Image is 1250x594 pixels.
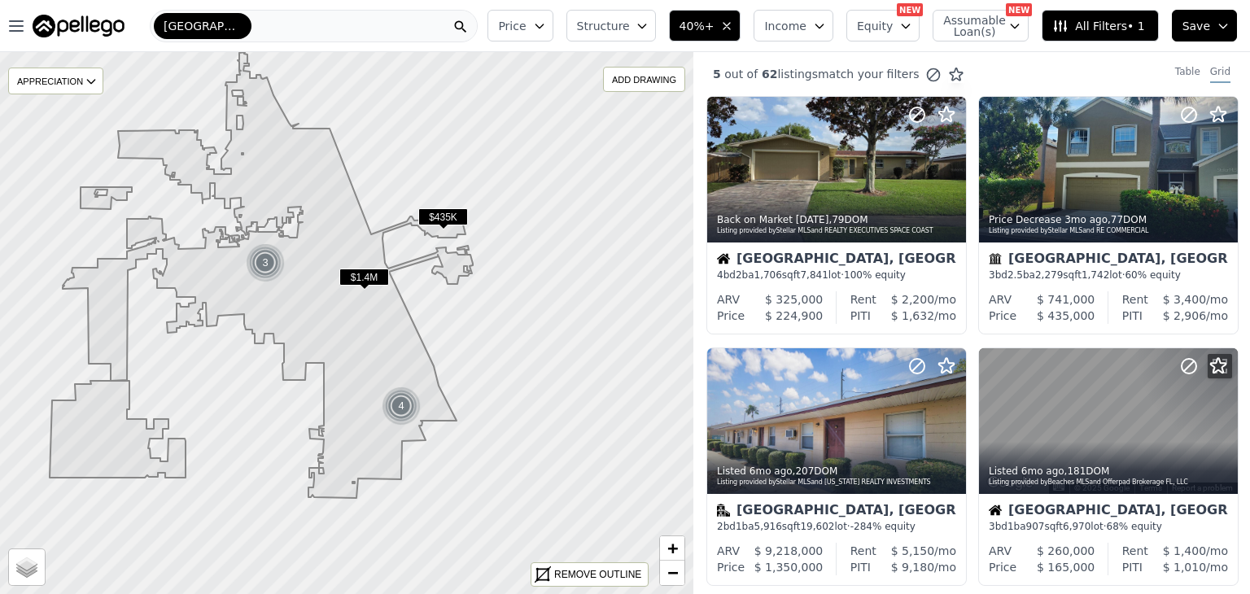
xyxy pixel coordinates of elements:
div: /mo [871,559,956,575]
a: Map Listed 6mo ago,181DOMListing provided byBeaches MLSand Offerpad Brokerage FL, LLCHouse[GEOGRA... [978,347,1237,586]
time: 2025-08-22 21:17 [796,214,829,225]
span: $ 260,000 [1037,544,1095,557]
button: Price [487,10,553,41]
span: $ 224,900 [765,309,823,322]
div: ARV [717,291,740,308]
span: $ 2,906 [1163,309,1206,322]
img: Townhouse [989,252,1002,265]
div: PITI [850,308,871,324]
div: [GEOGRAPHIC_DATA], [GEOGRAPHIC_DATA] [989,504,1228,520]
button: Income [754,10,833,41]
div: Price Decrease , 77 DOM [989,213,1230,226]
div: Listed , 207 DOM [717,465,958,478]
span: 62 [758,68,777,81]
button: Save [1172,10,1237,41]
span: $ 1,632 [891,309,934,322]
img: Pellego [33,15,125,37]
div: $1.4M [339,269,389,292]
div: [GEOGRAPHIC_DATA], [GEOGRAPHIC_DATA] [717,252,956,269]
div: 3 [246,243,285,282]
time: 2025-06-09 00:00 [1064,214,1108,225]
img: g1.png [382,387,422,426]
a: Back on Market [DATE],79DOMListing provided byStellar MLSand REALTY EXECUTIVES SPACE COASTHouse[G... [706,96,965,334]
span: Income [764,18,806,34]
span: $ 9,180 [891,561,934,574]
div: Rent [1122,291,1148,308]
div: NEW [897,3,923,16]
span: $ 5,150 [891,544,934,557]
div: ARV [989,543,1012,559]
div: Rent [850,291,876,308]
span: Price [498,18,526,34]
span: 2,279 [1035,269,1063,281]
div: Rent [850,543,876,559]
div: Table [1175,65,1200,83]
span: 7,841 [800,269,828,281]
div: Price [989,559,1016,575]
div: Listing provided by Stellar MLS and RE COMMERCIAL [989,226,1230,236]
span: $ 435,000 [1037,309,1095,322]
div: /mo [1143,559,1228,575]
span: $ 9,218,000 [754,544,824,557]
span: 907 [1026,521,1045,532]
span: Assumable Loan(s) [943,15,995,37]
span: 5,916 [754,521,782,532]
div: APPRECIATION [8,68,103,94]
img: g1.png [246,243,286,282]
div: Street View [979,348,1238,494]
span: Structure [577,18,629,34]
div: Map [979,348,1238,494]
div: /mo [871,308,956,324]
span: Equity [857,18,893,34]
div: Price [717,308,745,324]
span: [GEOGRAPHIC_DATA] [164,18,242,34]
span: $ 1,010 [1163,561,1206,574]
time: 2025-02-25 16:44 [1021,465,1064,477]
div: [GEOGRAPHIC_DATA], [GEOGRAPHIC_DATA] [717,504,956,520]
span: $ 1,350,000 [754,561,824,574]
a: Layers [9,549,45,585]
img: House [989,504,1002,517]
div: 3 bd 2.5 ba sqft lot · 60% equity [989,269,1228,282]
span: $1.4M [339,269,389,286]
div: ADD DRAWING [604,68,684,91]
img: House [717,252,730,265]
div: PITI [850,559,871,575]
button: Structure [566,10,656,41]
div: /mo [876,543,956,559]
div: Listing provided by Beaches MLS and Offerpad Brokerage FL, LLC [989,478,1230,487]
span: 40%+ [680,18,715,34]
span: 1,742 [1082,269,1109,281]
div: /mo [1143,308,1228,324]
div: [GEOGRAPHIC_DATA], [GEOGRAPHIC_DATA] [989,252,1228,269]
time: 2025-02-26 14:09 [750,465,793,477]
span: $ 325,000 [765,293,823,306]
a: Listed 6mo ago,207DOMListing provided byStellar MLSand [US_STATE] REALTY INVESTMENTSMultifamily[G... [706,347,965,586]
button: All Filters• 1 [1042,10,1158,41]
img: Multifamily [717,504,730,517]
span: $435K [418,208,468,225]
a: Zoom out [660,561,684,585]
div: Back on Market , 79 DOM [717,213,958,226]
div: REMOVE OUTLINE [554,567,641,582]
div: $435K [418,208,468,232]
div: 4 [382,387,421,426]
div: 2 bd 1 ba sqft lot · -284% equity [717,520,956,533]
div: ARV [989,291,1012,308]
div: /mo [1148,291,1228,308]
span: $ 741,000 [1037,293,1095,306]
button: 40%+ [669,10,741,41]
div: Listing provided by Stellar MLS and [US_STATE] REALTY INVESTMENTS [717,478,958,487]
span: Save [1182,18,1210,34]
span: 1,706 [754,269,782,281]
div: 3 bd 1 ba sqft lot · 68% equity [989,520,1228,533]
div: Price [989,308,1016,324]
div: /mo [876,291,956,308]
div: ARV [717,543,740,559]
div: NEW [1006,3,1032,16]
span: $ 2,200 [891,293,934,306]
div: PITI [1122,308,1143,324]
span: 5 [713,68,721,81]
div: /mo [1148,543,1228,559]
span: 6,970 [1063,521,1090,532]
